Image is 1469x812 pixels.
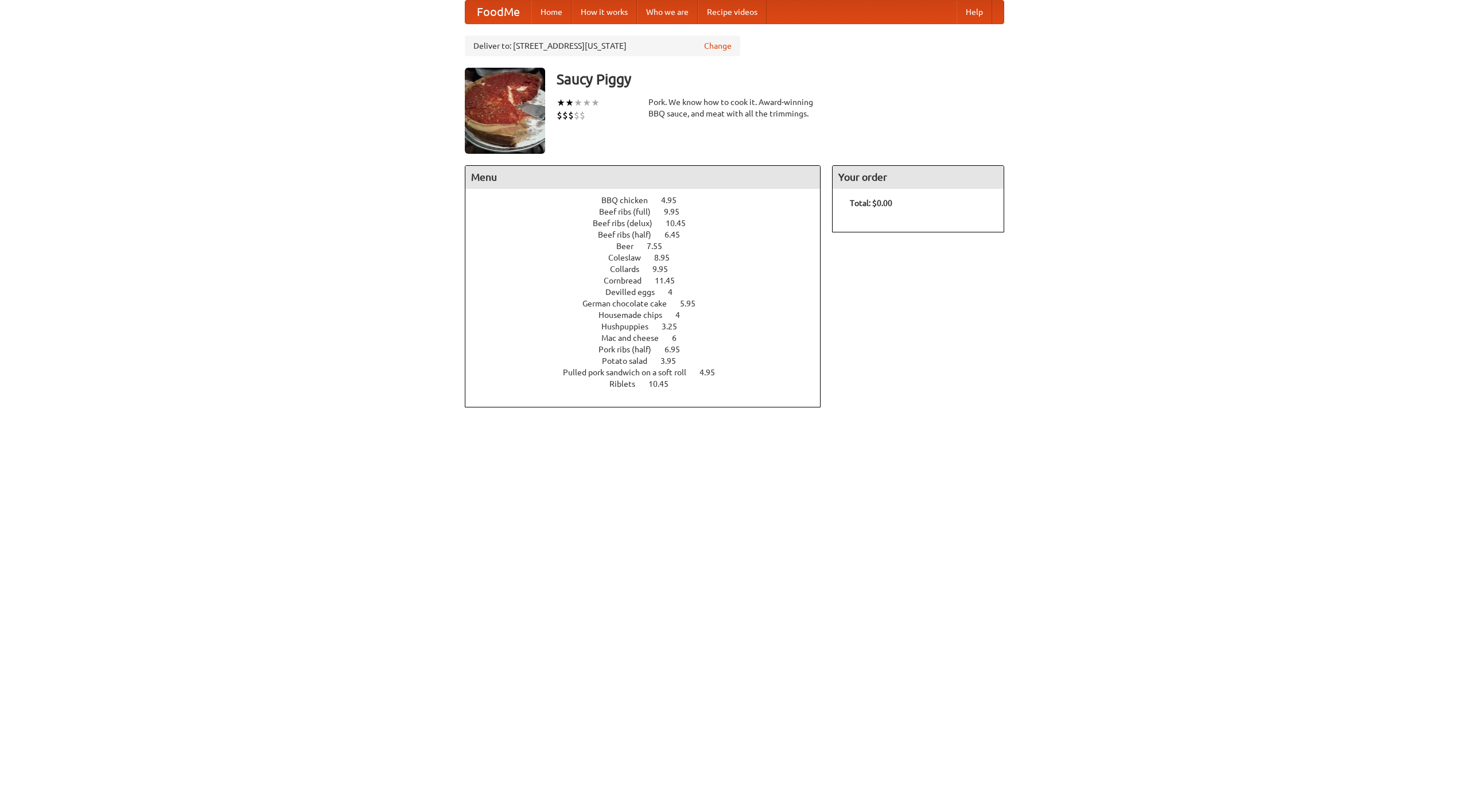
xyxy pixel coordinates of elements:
span: 9.95 [652,265,679,274]
span: Potato salad [602,356,659,366]
li: $ [574,109,580,122]
li: $ [568,109,574,122]
li: $ [557,109,562,122]
a: BBQ chicken 4.95 [601,196,698,205]
a: Housemade chips 4 [599,310,701,320]
span: 8.95 [654,253,681,262]
a: How it works [572,1,637,24]
span: 9.95 [664,207,691,216]
a: Home [531,1,572,24]
h3: Saucy Piggy [557,68,1004,91]
a: Beef ribs (full) 9.95 [599,207,701,216]
span: Coleslaw [608,253,652,262]
a: Beef ribs (delux) 10.45 [593,219,707,228]
a: Collards 9.95 [610,265,689,274]
a: Who we are [637,1,698,24]
span: 3.95 [660,356,687,366]
span: Mac and cheese [601,333,670,343]
span: German chocolate cake [582,299,678,308]
span: 6 [672,333,688,343]
li: $ [562,109,568,122]
a: Coleslaw 8.95 [608,253,691,262]
li: ★ [582,96,591,109]
span: Beef ribs (half) [598,230,663,239]
span: Beef ribs (delux) [593,219,664,228]
span: 6.45 [664,230,691,239]
span: Beef ribs (full) [599,207,662,216]
li: ★ [565,96,574,109]
span: Beer [616,242,645,251]
span: 6.95 [664,345,691,354]
span: 4 [668,287,684,297]
li: ★ [557,96,565,109]
span: 10.45 [666,219,697,228]
h4: Menu [465,166,820,189]
div: Deliver to: [STREET_ADDRESS][US_STATE] [465,36,740,56]
a: Pulled pork sandwich on a soft roll 4.95 [563,368,736,377]
h4: Your order [833,166,1004,189]
span: Housemade chips [599,310,674,320]
span: 4.95 [661,196,688,205]
span: Cornbread [604,276,653,285]
span: 4 [675,310,691,320]
a: Potato salad 3.95 [602,356,697,366]
a: Pork ribs (half) 6.95 [599,345,701,354]
span: 11.45 [655,276,686,285]
b: Total: $0.00 [850,199,892,208]
a: Change [704,40,732,52]
a: Recipe videos [698,1,767,24]
a: Riblets 10.45 [609,379,690,388]
a: Devilled eggs 4 [605,287,694,297]
span: Devilled eggs [605,287,666,297]
span: 7.55 [647,242,674,251]
span: Hushpuppies [601,322,660,331]
span: 3.25 [662,322,689,331]
a: Cornbread 11.45 [604,276,696,285]
span: 5.95 [680,299,707,308]
img: angular.jpg [465,68,545,154]
li: ★ [591,96,600,109]
span: Riblets [609,379,647,388]
a: FoodMe [465,1,531,24]
a: Beef ribs (half) 6.45 [598,230,701,239]
a: Beer 7.55 [616,242,683,251]
a: Help [957,1,992,24]
span: BBQ chicken [601,196,659,205]
a: German chocolate cake 5.95 [582,299,717,308]
span: Collards [610,265,651,274]
span: Pulled pork sandwich on a soft roll [563,368,698,377]
li: ★ [574,96,582,109]
a: Hushpuppies 3.25 [601,322,698,331]
li: $ [580,109,585,122]
span: 10.45 [648,379,680,388]
div: Pork. We know how to cook it. Award-winning BBQ sauce, and meat with all the trimmings. [648,96,821,119]
a: Mac and cheese 6 [601,333,698,343]
span: Pork ribs (half) [599,345,663,354]
span: 4.95 [699,368,726,377]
